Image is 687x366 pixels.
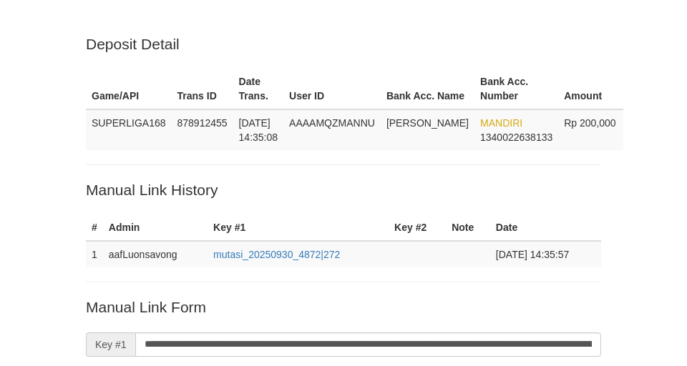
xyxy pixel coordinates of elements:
[208,214,389,241] th: Key #1
[480,132,552,143] span: Copy 1340022638133 to clipboard
[381,69,474,109] th: Bank Acc. Name
[86,214,103,241] th: #
[103,214,208,241] th: Admin
[389,214,446,241] th: Key #2
[446,214,490,241] th: Note
[86,332,135,357] span: Key #1
[86,69,172,109] th: Game/API
[564,117,615,129] span: Rp 200,000
[172,69,233,109] th: Trans ID
[490,241,601,267] td: [DATE] 14:35:57
[386,117,469,129] span: [PERSON_NAME]
[558,69,623,109] th: Amount
[239,117,278,143] span: [DATE] 14:35:08
[233,69,284,109] th: Date Trans.
[86,241,103,267] td: 1
[103,241,208,267] td: aafLuonsavong
[474,69,558,109] th: Bank Acc. Number
[283,69,381,109] th: User ID
[490,214,601,241] th: Date
[480,117,522,129] span: MANDIRI
[172,109,233,150] td: 878912455
[86,34,601,54] p: Deposit Detail
[213,249,340,260] a: mutasi_20250930_4872|272
[289,117,375,129] span: AAAAMQZMANNU
[86,109,172,150] td: SUPERLIGA168
[86,179,601,200] p: Manual Link History
[86,297,601,317] p: Manual Link Form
